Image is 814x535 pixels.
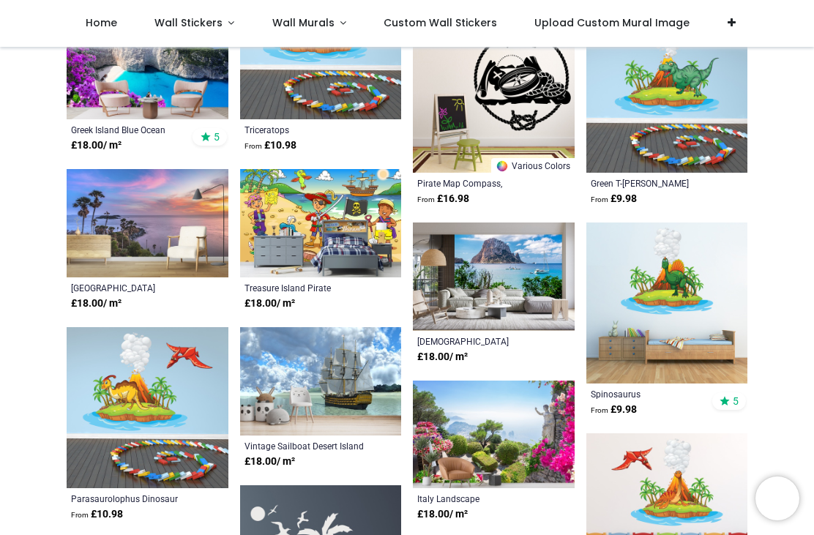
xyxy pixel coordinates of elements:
strong: £ 18.00 / m² [417,350,468,364]
strong: £ 18.00 / m² [417,507,468,522]
strong: £ 18.00 / m² [244,296,295,311]
strong: £ 18.00 / m² [244,454,295,469]
strong: £ 18.00 / m² [71,296,122,311]
span: Upload Custom Mural Image [534,15,690,30]
span: Home [86,15,117,30]
span: Wall Stickers [154,15,223,30]
img: Treasure Island Pirate Wall Mural Wallpaper [240,169,402,277]
img: Es Vedra Island Ibiza Wall Mural Wallpaper [413,222,575,331]
span: From [244,142,262,150]
a: Italy Landscape [GEOGRAPHIC_DATA] Wallpaper [417,493,539,504]
strong: £ 16.98 [417,192,469,206]
img: Color Wheel [496,160,509,173]
img: Spinosaurus Dinosaur Island Wall Sticker [586,222,748,384]
a: Various Colors [491,158,575,173]
span: From [591,195,608,203]
strong: £ 10.98 [71,507,123,522]
span: Custom Wall Stickers [384,15,497,30]
a: [GEOGRAPHIC_DATA] [GEOGRAPHIC_DATA] Sunset Wallpaper [71,282,193,293]
iframe: Brevo live chat [755,476,799,520]
strong: £ 9.98 [591,192,637,206]
a: Vintage Sailboat Desert Island Wallpaper [244,440,367,452]
img: Vintage Sailboat Desert Island Wall Mural Wallpaper [240,327,402,435]
a: [DEMOGRAPHIC_DATA][GEOGRAPHIC_DATA] [GEOGRAPHIC_DATA] Wallpaper [417,335,539,347]
a: Triceratops [GEOGRAPHIC_DATA] [244,124,367,135]
a: Pirate Map Compass, [GEOGRAPHIC_DATA] [417,177,539,189]
img: Pirate Map Compass, Tortuga Island Wall Sticker [413,11,575,173]
img: Italy Landscape Capri Island Wall Mural Wallpaper [413,381,575,489]
a: Green T-[PERSON_NAME] Dinosaur Island [591,177,713,189]
a: Parasaurolophus Dinosaur Island [71,493,193,504]
img: Parasaurolophus Dinosaur Island Wall Sticker [67,327,228,489]
span: 5 [214,130,220,143]
strong: £ 10.98 [244,138,296,153]
span: Wall Murals [272,15,335,30]
span: From [591,406,608,414]
a: Treasure Island Pirate Wallpaper [244,282,367,293]
img: Phuket Bay Thailand Sunset Wall Mural Wallpaper [67,169,228,277]
a: Spinosaurus [GEOGRAPHIC_DATA] [591,388,713,400]
img: Green T-Rex Dinosaur Island Wall Sticker [586,11,748,173]
span: 5 [733,394,739,408]
strong: £ 18.00 / m² [71,138,122,153]
strong: £ 9.98 [591,403,637,417]
img: Greek Island Blue Ocean Wall Mural Wallpaper [67,11,228,119]
a: Greek Island Blue Ocean Wallpaper [71,124,193,135]
span: From [417,195,435,203]
span: From [71,511,89,519]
